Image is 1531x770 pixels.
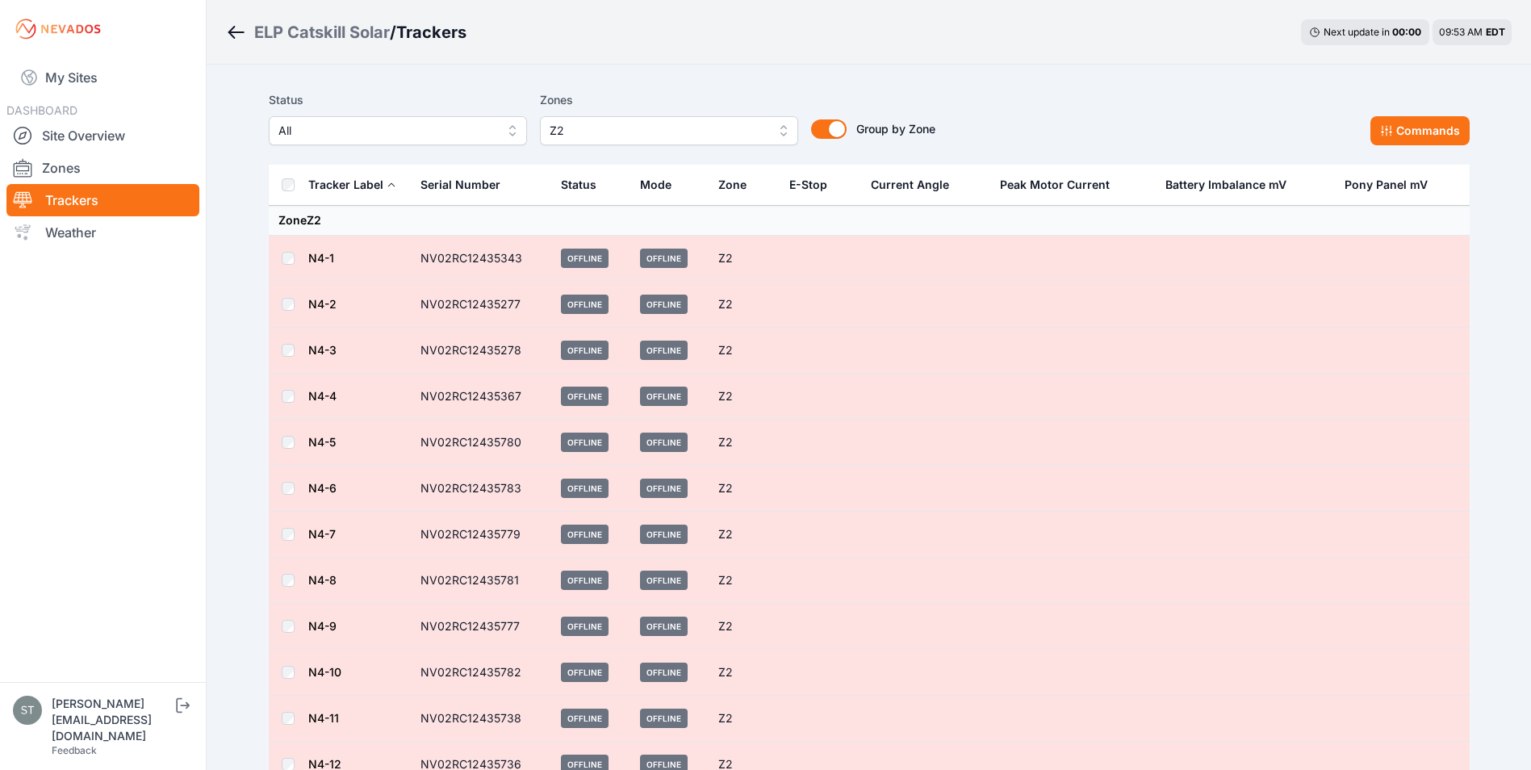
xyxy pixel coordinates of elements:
td: Z2 [709,328,779,374]
span: Offline [561,433,609,452]
span: Offline [561,709,609,728]
span: Offline [640,387,688,406]
a: N4-1 [308,251,334,265]
span: Offline [640,249,688,268]
td: Z2 [709,512,779,558]
span: Z2 [550,121,766,140]
span: Offline [561,571,609,590]
td: Z2 [709,650,779,696]
div: Current Angle [871,177,949,193]
td: NV02RC12435277 [411,282,552,328]
a: N4-8 [308,573,337,587]
td: NV02RC12435783 [411,466,552,512]
span: Offline [561,617,609,636]
a: N4-11 [308,711,339,725]
a: Weather [6,216,199,249]
td: Z2 [709,282,779,328]
span: Offline [640,295,688,314]
span: / [390,21,396,44]
div: Tracker Label [308,177,383,193]
a: Feedback [52,744,97,756]
span: Offline [561,663,609,682]
span: Offline [640,709,688,728]
span: Offline [640,525,688,544]
span: Group by Zone [856,122,935,136]
span: Offline [640,341,688,360]
td: NV02RC12435367 [411,374,552,420]
div: Battery Imbalance mV [1165,177,1286,193]
td: NV02RC12435782 [411,650,552,696]
td: Z2 [709,558,779,604]
button: Serial Number [420,165,513,204]
a: N4-3 [308,343,337,357]
div: 00 : 00 [1392,26,1421,39]
div: Serial Number [420,177,500,193]
td: NV02RC12435780 [411,420,552,466]
span: Offline [561,387,609,406]
a: Trackers [6,184,199,216]
img: Nevados [13,16,103,42]
a: ELP Catskill Solar [254,21,390,44]
span: 09:53 AM [1439,26,1483,38]
button: Commands [1370,116,1470,145]
a: Site Overview [6,119,199,152]
td: Z2 [709,696,779,742]
button: All [269,116,527,145]
td: Z2 [709,420,779,466]
nav: Breadcrumb [226,11,466,53]
a: N4-10 [308,665,341,679]
td: Z2 [709,374,779,420]
span: Offline [561,341,609,360]
div: Status [561,177,596,193]
div: Pony Panel mV [1345,177,1428,193]
span: EDT [1486,26,1505,38]
button: Pony Panel mV [1345,165,1441,204]
span: Offline [640,663,688,682]
button: Peak Motor Current [1000,165,1123,204]
a: N4-6 [308,481,337,495]
td: NV02RC12435779 [411,512,552,558]
span: Offline [561,479,609,498]
button: Battery Imbalance mV [1165,165,1299,204]
div: E-Stop [789,177,827,193]
button: Current Angle [871,165,962,204]
td: Z2 [709,466,779,512]
a: N4-5 [308,435,336,449]
a: N4-9 [308,619,337,633]
button: Tracker Label [308,165,396,204]
span: Offline [561,249,609,268]
td: Zone Z2 [269,206,1470,236]
td: Z2 [709,236,779,282]
span: Offline [640,433,688,452]
img: steve@nevados.solar [13,696,42,725]
td: NV02RC12435343 [411,236,552,282]
label: Status [269,90,527,110]
span: All [278,121,495,140]
span: DASHBOARD [6,103,77,117]
button: E-Stop [789,165,840,204]
button: Zone [718,165,759,204]
span: Offline [640,479,688,498]
div: Mode [640,177,671,193]
a: Zones [6,152,199,184]
span: Offline [640,571,688,590]
td: NV02RC12435777 [411,604,552,650]
a: N4-2 [308,297,337,311]
td: Z2 [709,604,779,650]
h3: Trackers [396,21,466,44]
label: Zones [540,90,798,110]
a: N4-4 [308,389,337,403]
div: Zone [718,177,747,193]
a: My Sites [6,58,199,97]
span: Offline [561,525,609,544]
span: Offline [640,617,688,636]
span: Next update in [1324,26,1390,38]
div: Peak Motor Current [1000,177,1110,193]
a: N4-7 [308,527,336,541]
button: Mode [640,165,684,204]
span: Offline [561,295,609,314]
div: [PERSON_NAME][EMAIL_ADDRESS][DOMAIN_NAME] [52,696,173,744]
button: Z2 [540,116,798,145]
td: NV02RC12435781 [411,558,552,604]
